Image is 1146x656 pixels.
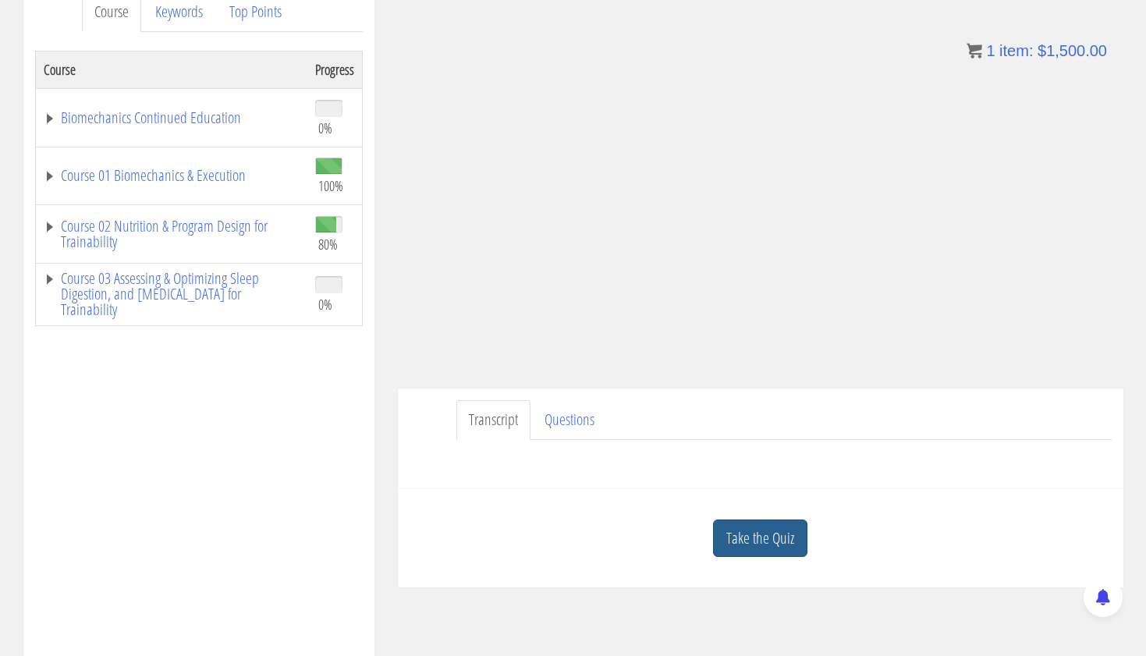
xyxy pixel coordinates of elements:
img: icon11.png [967,43,982,59]
a: Take the Quiz [713,519,807,558]
span: 100% [318,177,343,194]
bdi: 1,500.00 [1038,42,1107,59]
span: 80% [318,236,338,253]
span: item: [999,42,1033,59]
a: Course 02 Nutrition & Program Design for Trainability [44,218,300,250]
th: Progress [307,51,363,88]
span: 1 [986,42,995,59]
a: Transcript [456,400,530,440]
a: Course 03 Assessing & Optimizing Sleep Digestion, and [MEDICAL_DATA] for Trainability [44,271,300,317]
span: 0% [318,119,332,137]
a: Course 01 Biomechanics & Execution [44,168,300,183]
th: Course [35,51,307,88]
a: Questions [532,400,607,440]
span: $ [1038,42,1046,59]
span: 0% [318,296,332,313]
a: Biomechanics Continued Education [44,110,300,126]
a: 1 item: $1,500.00 [967,42,1107,59]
